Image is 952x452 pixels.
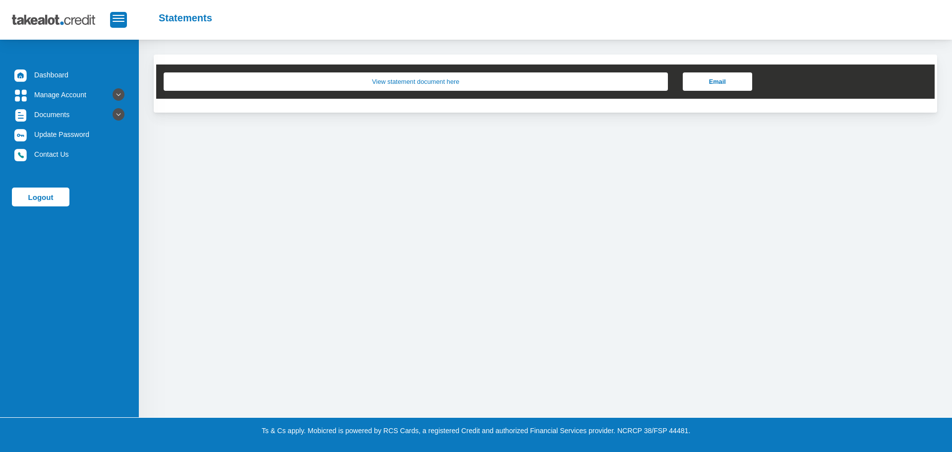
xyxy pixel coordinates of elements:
p: Ts & Cs apply. Mobicred is powered by RCS Cards, a registered Credit and authorized Financial Ser... [201,426,751,436]
img: takealot_credit_logo.svg [12,7,110,32]
a: Dashboard [12,65,127,84]
a: Email [683,72,752,91]
button: View statement document here [164,72,668,91]
a: Logout [12,188,69,206]
a: Contact Us [12,145,127,164]
a: Documents [12,105,127,124]
a: Manage Account [12,85,127,104]
h2: Statements [159,12,212,24]
a: Update Password [12,125,127,144]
